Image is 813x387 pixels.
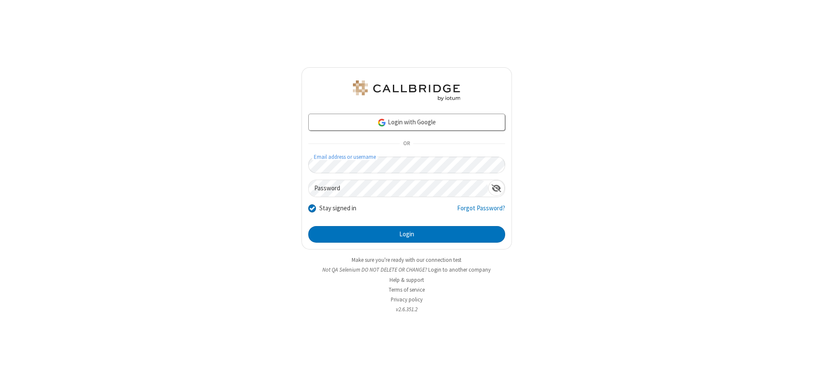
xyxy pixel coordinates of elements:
a: Login with Google [308,114,505,131]
img: google-icon.png [377,118,387,127]
input: Email address or username [308,157,505,173]
a: Terms of service [389,286,425,293]
a: Privacy policy [391,296,423,303]
input: Password [309,180,488,197]
a: Forgot Password? [457,204,505,220]
div: Show password [488,180,505,196]
a: Help & support [389,276,424,284]
span: OR [400,138,413,150]
img: QA Selenium DO NOT DELETE OR CHANGE [351,80,462,101]
button: Login [308,226,505,243]
li: v2.6.351.2 [301,305,512,313]
label: Stay signed in [319,204,356,213]
li: Not QA Selenium DO NOT DELETE OR CHANGE? [301,266,512,274]
button: Login to another company [428,266,491,274]
a: Make sure you're ready with our connection test [352,256,461,264]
